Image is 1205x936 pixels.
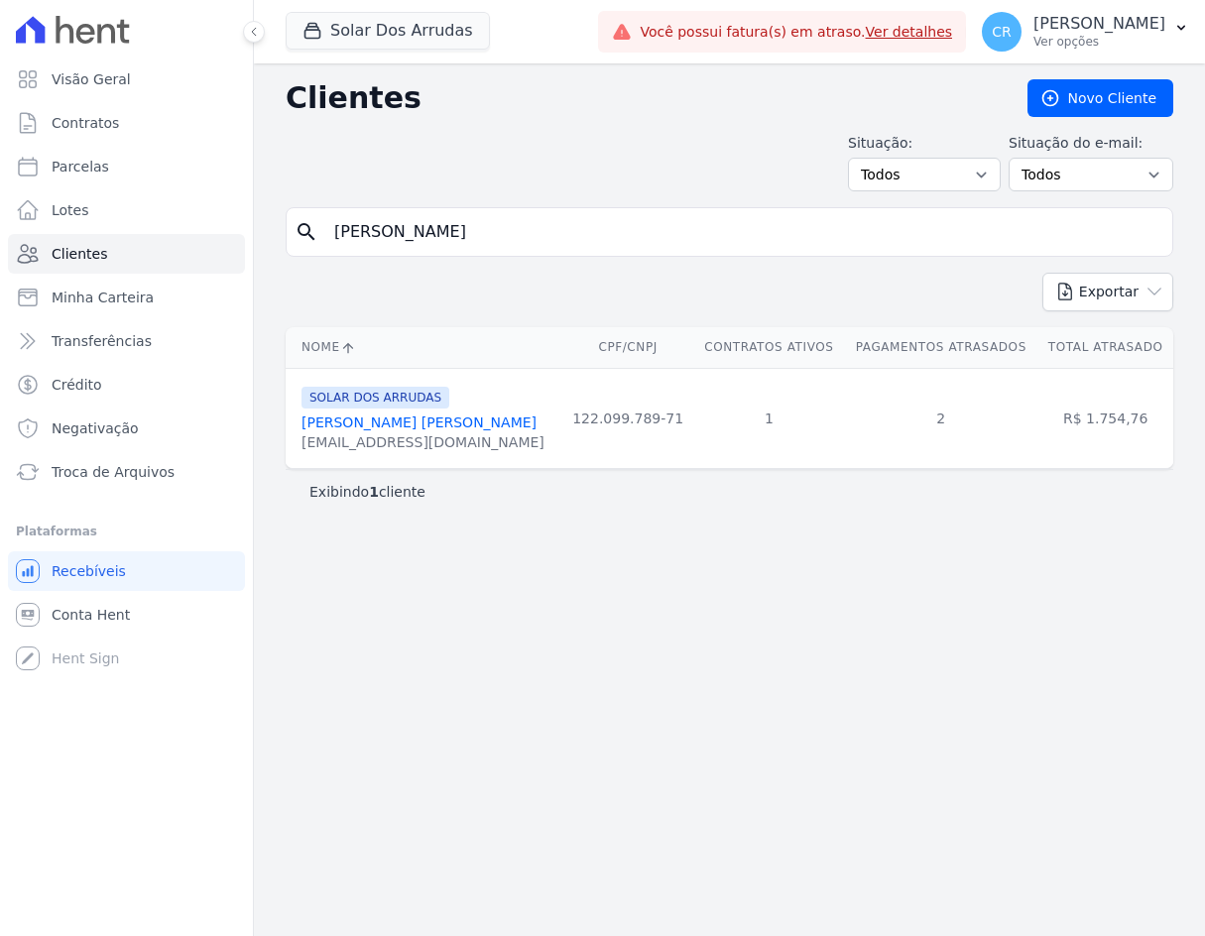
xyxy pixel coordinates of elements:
[52,331,152,351] span: Transferências
[286,327,562,368] th: Nome
[1037,368,1173,468] td: R$ 1.754,76
[640,22,952,43] span: Você possui fatura(s) em atraso.
[694,327,845,368] th: Contratos Ativos
[1009,133,1173,154] label: Situação do e-mail:
[8,59,245,99] a: Visão Geral
[52,200,89,220] span: Lotes
[1042,273,1173,311] button: Exportar
[286,80,996,116] h2: Clientes
[8,190,245,230] a: Lotes
[301,414,537,430] a: [PERSON_NAME] [PERSON_NAME]
[562,327,694,368] th: CPF/CNPJ
[8,365,245,405] a: Crédito
[694,368,845,468] td: 1
[8,103,245,143] a: Contratos
[8,278,245,317] a: Minha Carteira
[52,375,102,395] span: Crédito
[8,452,245,492] a: Troca de Arquivos
[322,212,1164,252] input: Buscar por nome, CPF ou e-mail
[8,409,245,448] a: Negativação
[52,69,131,89] span: Visão Geral
[286,12,490,50] button: Solar Dos Arrudas
[1033,34,1165,50] p: Ver opções
[8,147,245,186] a: Parcelas
[16,520,237,543] div: Plataformas
[1027,79,1173,117] a: Novo Cliente
[1037,327,1173,368] th: Total Atrasado
[52,157,109,176] span: Parcelas
[992,25,1012,39] span: CR
[52,561,126,581] span: Recebíveis
[309,482,425,502] p: Exibindo cliente
[1033,14,1165,34] p: [PERSON_NAME]
[52,244,107,264] span: Clientes
[8,551,245,591] a: Recebíveis
[562,368,694,468] td: 122.099.789-71
[52,418,139,438] span: Negativação
[52,288,154,307] span: Minha Carteira
[52,605,130,625] span: Conta Hent
[8,595,245,635] a: Conta Hent
[301,432,544,452] div: [EMAIL_ADDRESS][DOMAIN_NAME]
[866,24,953,40] a: Ver detalhes
[848,133,1001,154] label: Situação:
[295,220,318,244] i: search
[52,113,119,133] span: Contratos
[8,321,245,361] a: Transferências
[966,4,1205,59] button: CR [PERSON_NAME] Ver opções
[8,234,245,274] a: Clientes
[844,368,1037,468] td: 2
[844,327,1037,368] th: Pagamentos Atrasados
[301,387,449,409] span: SOLAR DOS ARRUDAS
[369,484,379,500] b: 1
[52,462,175,482] span: Troca de Arquivos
